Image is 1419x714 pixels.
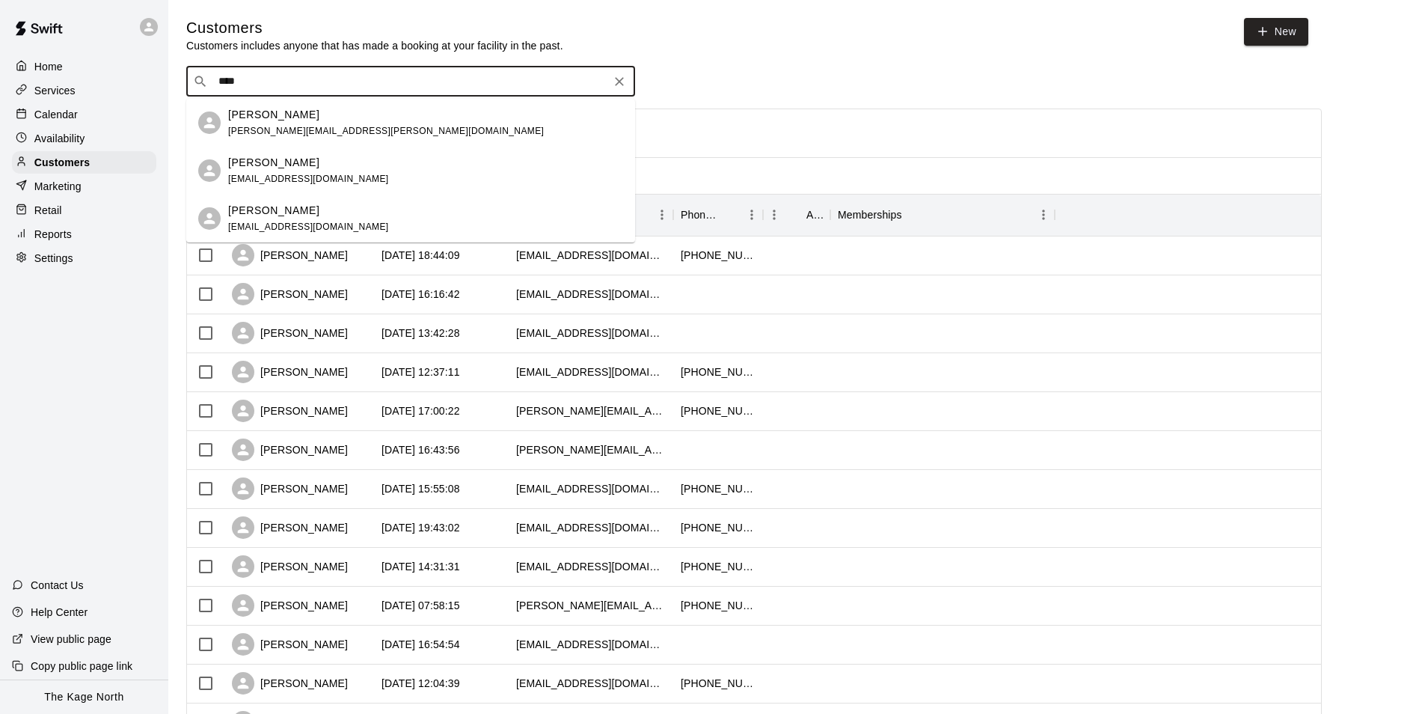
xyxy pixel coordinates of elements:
a: Customers [12,151,156,174]
div: bbbroley@hotmail.com [516,637,666,652]
div: Alyssa Desjardins [198,159,221,182]
p: Marketing [34,179,82,194]
p: Availability [34,131,85,146]
div: 2025-10-09 18:44:09 [381,248,460,263]
div: cdeasley@hotmail.com [516,364,666,379]
div: Phone Number [681,194,720,236]
div: adamdobson169@gmail.com [516,248,666,263]
p: Settings [34,251,73,266]
a: New [1244,18,1308,46]
div: kateymartin@gmail.com [516,287,666,302]
div: 2025-10-09 12:37:11 [381,364,460,379]
button: Sort [720,204,741,225]
div: [PERSON_NAME] [232,322,348,344]
div: kinga0330@gmail.com [516,481,666,496]
div: [PERSON_NAME] [232,672,348,695]
div: +14162194309 [681,364,756,379]
p: Help Center [31,605,88,620]
div: 2025-10-07 19:43:02 [381,520,460,535]
a: Availability [12,127,156,150]
div: 2025-10-06 12:04:39 [381,676,460,691]
div: kylebroughton81@gmail.com [516,676,666,691]
div: 2025-10-09 13:42:28 [381,326,460,341]
div: samanthawright.a@gmail.com [516,598,666,613]
button: Sort [902,204,923,225]
div: [PERSON_NAME] [232,594,348,617]
div: +16473007467 [681,676,756,691]
h5: Customers [186,18,563,38]
div: 2025-10-08 16:43:56 [381,442,460,457]
div: +17054400903 [681,248,756,263]
p: The Kage North [44,689,124,705]
div: Memberships [830,194,1055,236]
a: Marketing [12,175,156,198]
a: Retail [12,199,156,222]
div: trevor_hadley@hotmail.com [516,403,666,418]
div: [PERSON_NAME] [232,439,348,461]
p: Reports [34,227,72,242]
div: [PERSON_NAME] [232,633,348,656]
div: [PERSON_NAME] [232,283,348,305]
p: Copy public page link [31,659,132,674]
button: Menu [763,204,785,226]
p: [PERSON_NAME] [228,107,319,123]
button: Sort [785,204,806,225]
div: Alyssa Quinn Zarubick [198,112,221,134]
div: +14167075613 [681,520,756,535]
p: Customers [34,155,90,170]
p: Retail [34,203,62,218]
div: +17059944518 [681,559,756,574]
p: [PERSON_NAME] [228,155,319,171]
div: 2025-10-08 17:00:22 [381,403,460,418]
span: [PERSON_NAME][EMAIL_ADDRESS][PERSON_NAME][DOMAIN_NAME] [228,126,544,136]
div: [PERSON_NAME] [232,516,348,539]
p: Services [34,83,76,98]
div: naythannunes@gmail.com [516,520,666,535]
p: Customers includes anyone that has made a booking at your facility in the past. [186,38,563,53]
p: Home [34,59,63,74]
button: Menu [651,204,673,226]
div: sophiegravel@me.com [516,559,666,574]
button: Clear [609,71,630,92]
div: 2025-10-07 07:58:15 [381,598,460,613]
div: Home [12,55,156,78]
div: [PERSON_NAME] [232,555,348,578]
div: Memberships [838,194,902,236]
div: [PERSON_NAME] [232,244,348,266]
div: Phone Number [673,194,763,236]
div: [PERSON_NAME] [232,477,348,500]
p: View public page [31,632,111,647]
div: 2025-10-09 16:16:42 [381,287,460,302]
div: +14165507187 [681,598,756,613]
a: Services [12,79,156,102]
a: Settings [12,247,156,269]
div: Search customers by name or email [186,67,635,97]
div: 2025-10-07 14:31:31 [381,559,460,574]
div: 2025-10-06 16:54:54 [381,637,460,652]
p: Contact Us [31,578,84,593]
button: Menu [741,204,763,226]
div: trevorhadley@hotmail.com [516,442,666,457]
p: [PERSON_NAME] [228,203,319,219]
p: Calendar [34,107,78,122]
div: [PERSON_NAME] [232,361,348,383]
div: Age [806,194,823,236]
div: Alyssa Haines [198,207,221,230]
div: Email [509,194,673,236]
div: shae.greenfield@gmail.com [516,326,666,341]
a: Calendar [12,103,156,126]
button: Menu [1032,204,1055,226]
a: Reports [12,223,156,245]
div: Age [763,194,830,236]
div: 2025-10-08 15:55:08 [381,481,460,496]
div: +16478017846 [681,403,756,418]
div: [PERSON_NAME] [232,400,348,422]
